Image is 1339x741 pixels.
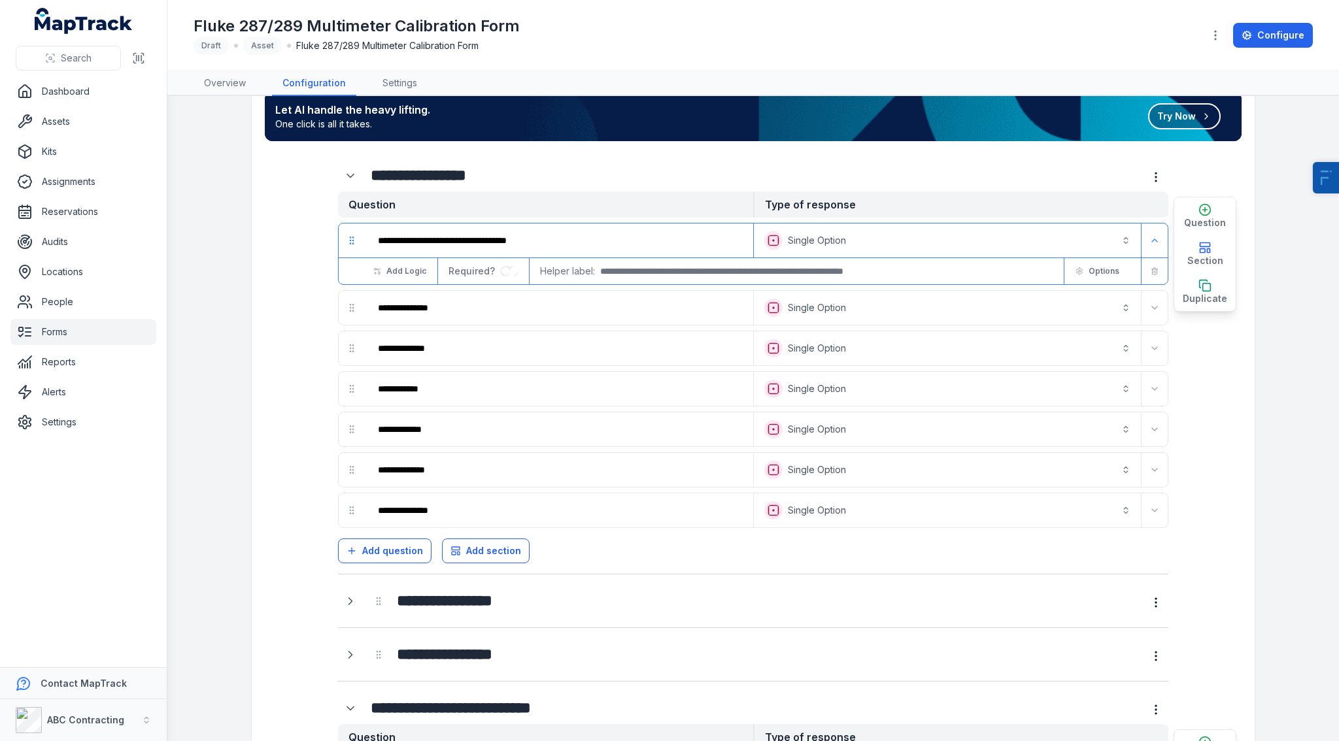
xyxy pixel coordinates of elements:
svg: drag [373,650,384,660]
button: Expand [1144,338,1165,359]
button: more-detail [1144,697,1168,722]
button: Expand [1144,297,1165,318]
a: Locations [10,259,156,285]
button: Single Option [756,496,1138,525]
div: :r68:-form-item-label [338,588,392,614]
svg: drag [347,384,357,394]
button: Expand [338,696,363,721]
a: Assignments [10,169,156,195]
button: Single Option [756,455,1138,484]
button: Expand [1144,378,1165,399]
button: Single Option [756,374,1138,403]
div: :r9u:-form-item-label [338,696,365,721]
div: :r62:-form-item-label [367,496,751,525]
button: Expand [338,589,363,614]
strong: ABC Contracting [47,714,124,725]
span: Add section [466,544,521,557]
div: drag [339,497,365,523]
div: :r86:-form-item-label [338,642,392,668]
strong: Type of response [753,191,1168,218]
button: Single Option [756,293,1138,322]
span: Search [61,52,92,65]
button: Expand [1144,500,1165,521]
button: Options [1067,260,1128,282]
span: Add Logic [386,266,426,276]
div: drag [339,457,365,483]
a: Assets [10,108,156,135]
button: Add section [442,538,530,563]
span: Required? [449,265,500,276]
a: Dashboard [10,78,156,105]
a: Configuration [272,71,356,96]
a: Settings [372,71,428,96]
svg: drag [347,465,357,475]
button: Expand [338,642,363,667]
button: Search [16,46,121,71]
h1: Fluke 287/289 Multimeter Calibration Form [194,16,520,37]
svg: drag [347,303,357,313]
div: Draft [194,37,229,55]
button: Section [1174,235,1236,273]
button: Expand [338,163,363,188]
button: more-detail [1144,165,1168,189]
span: Duplicate [1183,292,1227,305]
a: Reports [10,349,156,375]
a: MapTrack [35,8,133,34]
button: Duplicate [1174,273,1236,311]
a: Configure [1233,23,1313,48]
div: :r5s:-form-item-label [367,455,751,484]
strong: Let AI handle the heavy lifting. [275,102,430,118]
div: Asset [243,37,282,55]
span: Helper label: [540,265,595,278]
input: :req:-form-item-label [500,266,518,276]
button: Single Option [756,334,1138,363]
button: Add question [338,538,432,563]
div: :r4u:-form-item-label [367,226,751,255]
a: People [10,289,156,315]
span: Fluke 287/289 Multimeter Calibration Form [296,39,479,52]
button: Add Logic [365,260,435,282]
a: Reservations [10,199,156,225]
span: Add question [362,544,423,557]
svg: drag [373,596,384,606]
button: Single Option [756,226,1138,255]
svg: drag [347,343,357,354]
span: One click is all it takes. [275,118,430,131]
strong: Contact MapTrack [41,678,127,689]
button: Expand [1144,230,1165,251]
svg: drag [347,235,357,246]
a: Forms [10,319,156,345]
button: Single Option [756,415,1138,444]
a: Kits [10,139,156,165]
span: Options [1089,266,1119,276]
button: more-detail [1144,644,1168,668]
div: :r5g:-form-item-label [367,374,751,403]
a: Settings [10,409,156,435]
div: :r4m:-form-item-label [338,163,365,188]
button: Expand [1144,419,1165,440]
div: drag [339,295,365,321]
a: Overview [194,71,256,96]
div: :r54:-form-item-label [367,293,751,322]
div: drag [339,376,365,402]
span: Question [1184,216,1226,229]
svg: drag [347,424,357,435]
button: Try Now [1148,103,1221,129]
button: more-detail [1144,590,1168,615]
div: drag [339,335,365,361]
a: Audits [10,229,156,255]
div: :r5m:-form-item-label [367,415,751,444]
span: Section [1187,254,1223,267]
div: drag [339,416,365,442]
div: :r5a:-form-item-label [367,334,751,363]
a: Alerts [10,379,156,405]
div: drag [339,227,365,254]
button: Expand [1144,459,1165,480]
button: Question [1174,197,1236,235]
strong: Question [338,191,753,218]
svg: drag [347,505,357,516]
